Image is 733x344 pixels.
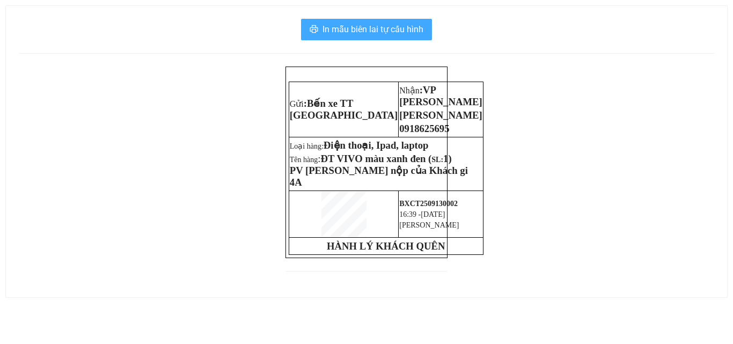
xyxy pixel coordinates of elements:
span: 16:39 - [399,210,421,218]
span: 0918625695 [399,123,449,134]
span: printer [310,25,318,35]
span: SL: [431,156,443,164]
strong: HÀNH LÝ KHÁCH QUÊN [327,240,445,252]
span: [PERSON_NAME] [399,109,482,121]
span: [PERSON_NAME] [399,221,459,229]
span: Tên hàng [290,156,431,164]
span: Loại hàng: [290,142,429,150]
span: Điện thoại, Ipad, laptop [324,140,429,151]
span: Bến xe TT [GEOGRAPHIC_DATA] [290,98,398,121]
span: 1) [443,153,452,164]
span: VP [PERSON_NAME] [399,84,482,107]
span: : [318,153,431,164]
span: Gửi [290,99,304,108]
span: [DATE] [421,210,445,218]
span: : [290,98,398,121]
span: BXCT2509130002 [399,200,458,208]
span: PV [PERSON_NAME] nộp của Khách gi 4A [290,165,468,188]
span: ĐT VIVO màu xanh đen ( [320,153,431,164]
span: : [399,84,482,107]
span: Nhận [399,86,420,95]
button: printerIn mẫu biên lai tự cấu hình [301,19,432,40]
span: In mẫu biên lai tự cấu hình [322,23,423,36]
